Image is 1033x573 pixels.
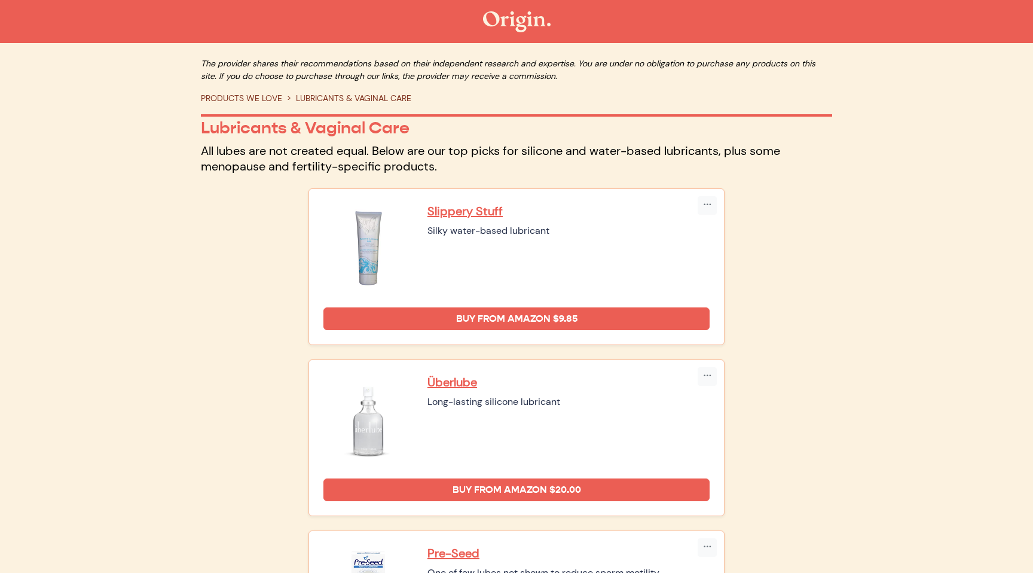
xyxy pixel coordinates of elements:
[201,57,832,83] p: The provider shares their recommendations based on their independent research and expertise. You ...
[282,92,411,105] li: LUBRICANTS & VAGINAL CARE
[483,11,551,32] img: The Origin Shop
[427,374,710,390] a: Überlube
[323,307,710,330] a: Buy from Amazon $9.85
[201,118,832,138] p: Lubricants & Vaginal Care
[427,395,710,409] div: Long-lasting silicone lubricant
[427,545,710,561] a: Pre-Seed
[201,93,282,103] a: PRODUCTS WE LOVE
[323,374,413,464] img: Überlube
[323,478,710,501] a: Buy from Amazon $20.00
[201,143,832,174] p: All lubes are not created equal. Below are our top picks for silicone and water-based lubricants,...
[323,203,413,293] img: Slippery Stuff
[427,224,710,238] div: Silky water-based lubricant
[427,203,710,219] a: Slippery Stuff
